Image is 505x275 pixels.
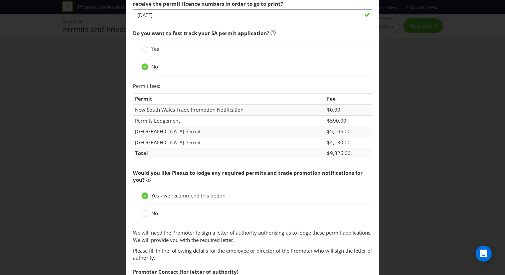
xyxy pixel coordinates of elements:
[133,115,325,126] td: Permits Lodgement
[133,247,372,262] p: Please fill in the following details for the employee or director of the Promoter who will sign t...
[133,137,325,148] td: [GEOGRAPHIC_DATA] Permit
[133,229,372,244] p: We will need the Promoter to sign a letter of authority authorising us to lodge these permit appl...
[325,115,372,126] td: $590.00
[325,104,372,115] td: $0.00
[133,126,325,137] td: [GEOGRAPHIC_DATA] Permit
[135,150,148,156] strong: Total
[133,30,269,36] span: Do you want to fast track your SA permit application?
[325,94,372,105] td: Fee
[151,210,158,217] span: No
[151,63,158,70] span: No
[133,104,325,115] td: New South Wales Trade Promotion Notification
[133,169,363,183] span: Would you like Plexus to lodge any required permits and trade promotion notifications for you?
[133,94,325,105] td: Permit
[325,148,372,159] td: $9,826.00
[325,137,372,148] td: $4,130.00
[151,45,159,52] span: Yes
[133,83,372,90] p: Permit fees:
[133,9,372,21] input: DD/MM/YY
[476,246,492,262] div: Open Intercom Messenger
[133,268,238,275] span: Promoter Contact (for letter of authority)
[151,192,225,199] span: Yes - we recommend this option
[325,126,372,137] td: $5,106.00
